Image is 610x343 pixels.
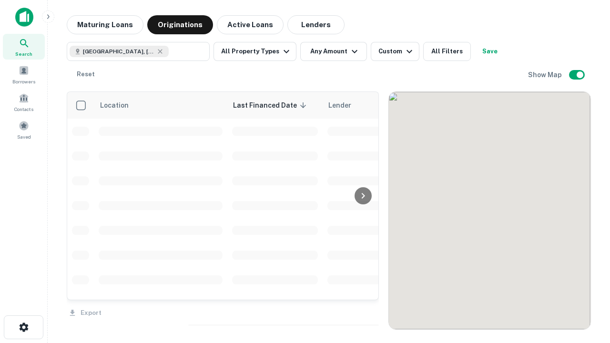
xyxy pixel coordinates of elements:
h6: Show Map [528,70,563,80]
img: capitalize-icon.png [15,8,33,27]
a: Saved [3,117,45,142]
a: Search [3,34,45,60]
span: Borrowers [12,78,35,85]
button: Any Amount [300,42,367,61]
span: Contacts [14,105,33,113]
span: [GEOGRAPHIC_DATA], [GEOGRAPHIC_DATA] [83,47,154,56]
button: Reset [71,65,101,84]
button: Active Loans [217,15,284,34]
button: Lenders [287,15,345,34]
button: Maturing Loans [67,15,143,34]
div: Custom [378,46,415,57]
button: All Property Types [213,42,296,61]
span: Saved [17,133,31,141]
a: Borrowers [3,61,45,87]
button: All Filters [423,42,471,61]
button: Save your search to get updates of matches that match your search criteria. [475,42,505,61]
span: Search [15,50,32,58]
button: Custom [371,42,419,61]
a: Contacts [3,89,45,115]
th: Last Financed Date [227,92,323,119]
th: Location [94,92,227,119]
iframe: Chat Widget [562,267,610,313]
div: 0 0 [389,92,590,329]
button: Originations [147,15,213,34]
th: Lender [323,92,475,119]
span: Lender [328,100,351,111]
span: Last Financed Date [233,100,309,111]
span: Location [100,100,141,111]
